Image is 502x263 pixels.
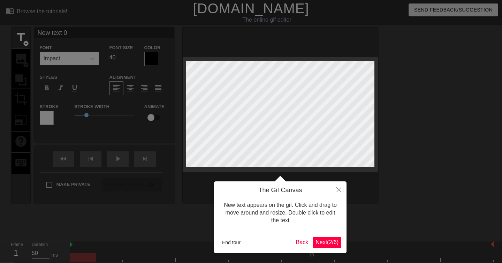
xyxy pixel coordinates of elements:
[219,194,341,232] div: New text appears on the gif. Click and drag to move around and resize. Double click to edit the text
[331,181,347,197] button: Close
[315,239,339,245] span: Next ( 2 / 6 )
[219,187,341,194] h4: The Gif Canvas
[219,237,243,248] button: End tour
[293,237,311,248] button: Back
[313,237,341,248] button: Next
